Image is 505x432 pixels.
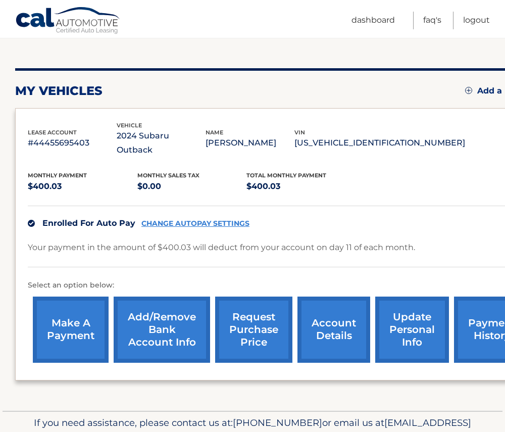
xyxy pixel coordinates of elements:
span: lease account [28,129,77,136]
img: add.svg [465,87,472,94]
a: Logout [463,12,490,29]
p: $0.00 [137,179,247,194]
p: #44455695403 [28,136,117,150]
h2: my vehicles [15,83,103,99]
p: [US_VEHICLE_IDENTIFICATION_NUMBER] [294,136,465,150]
p: [PERSON_NAME] [206,136,294,150]
p: 2024 Subaru Outback [117,129,206,157]
a: update personal info [375,297,449,363]
a: Dashboard [351,12,395,29]
span: Enrolled For Auto Pay [42,218,135,228]
span: Monthly Payment [28,172,87,179]
p: Your payment in the amount of $400.03 will deduct from your account on day 11 of each month. [28,241,415,255]
a: request purchase price [215,297,292,363]
span: [PHONE_NUMBER] [233,417,322,428]
img: check.svg [28,220,35,227]
span: name [206,129,223,136]
span: vehicle [117,122,142,129]
span: Total Monthly Payment [246,172,326,179]
p: $400.03 [246,179,356,194]
a: Cal Automotive [15,7,121,36]
span: vin [294,129,305,136]
a: account details [297,297,370,363]
a: CHANGE AUTOPAY SETTINGS [141,219,249,228]
span: Monthly sales Tax [137,172,199,179]
p: $400.03 [28,179,137,194]
a: Add/Remove bank account info [114,297,210,363]
a: make a payment [33,297,109,363]
a: FAQ's [423,12,441,29]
